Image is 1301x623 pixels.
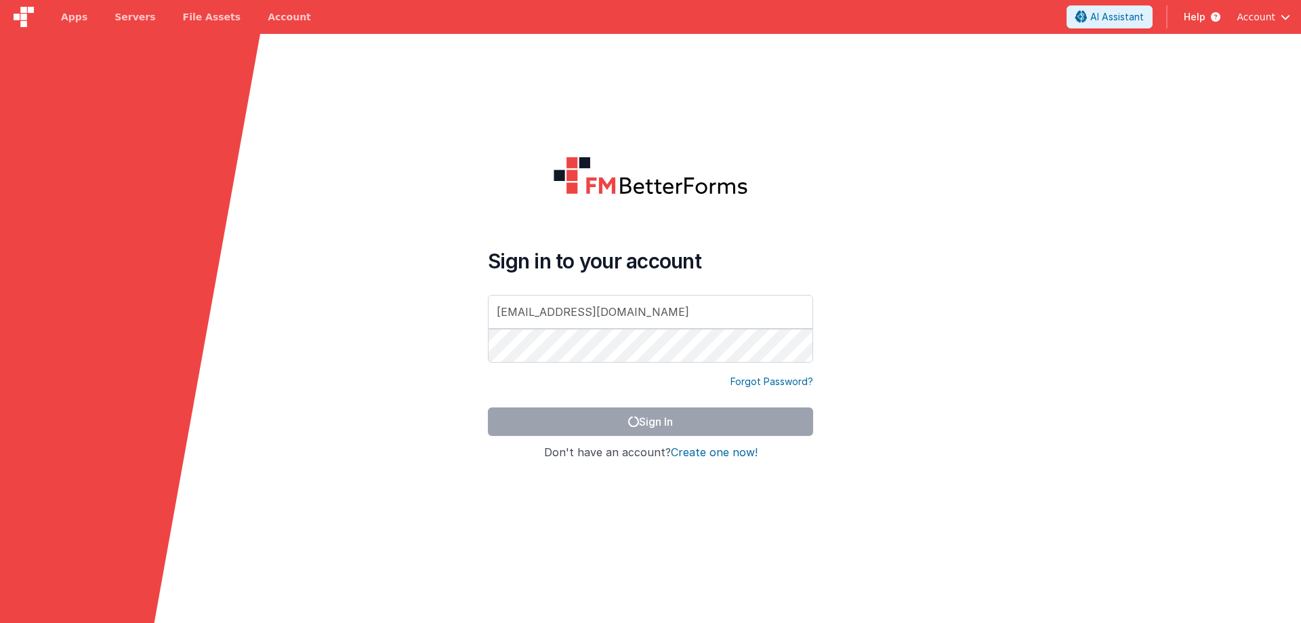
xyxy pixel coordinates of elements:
button: Create one now! [671,447,758,459]
button: AI Assistant [1067,5,1153,28]
span: File Assets [183,10,241,24]
span: AI Assistant [1090,10,1144,24]
button: Sign In [488,407,813,436]
button: Account [1237,10,1290,24]
input: Email Address [488,295,813,329]
a: Forgot Password? [730,375,813,388]
span: Apps [61,10,87,24]
span: Help [1184,10,1205,24]
span: Servers [115,10,155,24]
h4: Don't have an account? [488,447,813,459]
span: Account [1237,10,1275,24]
h4: Sign in to your account [488,249,813,273]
